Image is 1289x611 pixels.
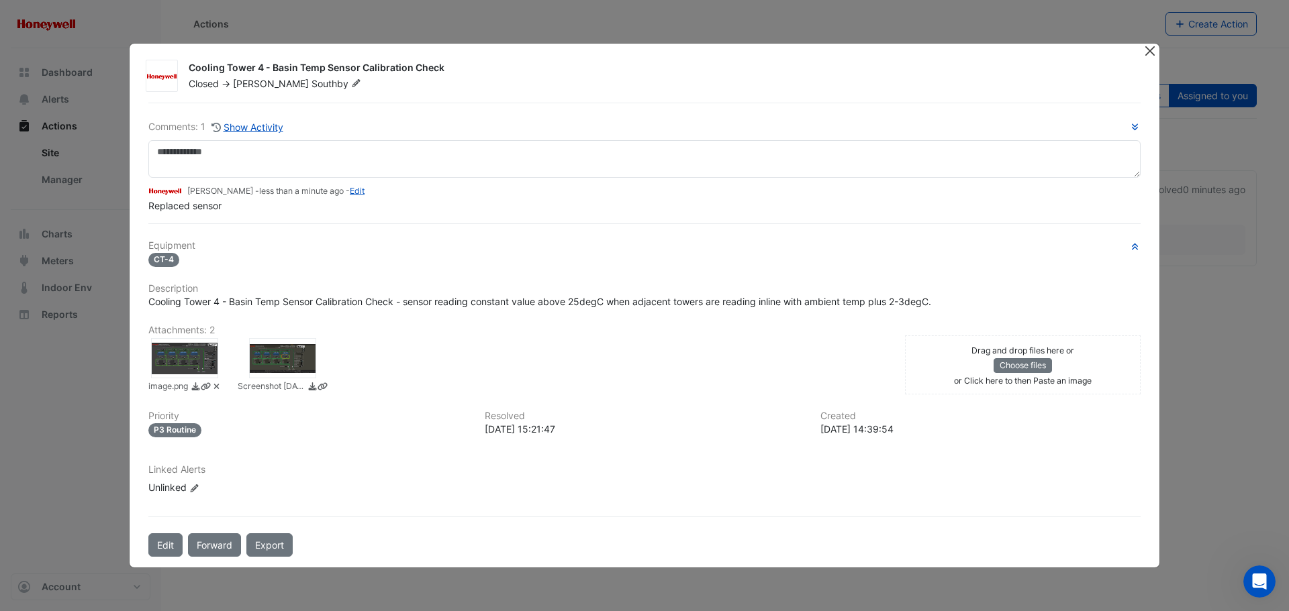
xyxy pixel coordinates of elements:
a: Delete [211,380,222,394]
div: Screenshot 2025-09-09 144003_MCT_CT4_BasinTemp_CIM.png [249,338,316,378]
a: Export [246,533,293,557]
h6: Description [148,283,1141,294]
iframe: Intercom live chat [1243,565,1276,598]
button: Forward [188,533,241,557]
span: [PERSON_NAME] [233,78,309,89]
span: 2025-09-09 15:21:42 [259,186,344,196]
a: Download [307,380,318,394]
span: Closed [189,78,219,89]
button: Edit [148,533,183,557]
h6: Priority [148,410,469,422]
div: P3 Routine [148,423,201,437]
button: Close [1143,44,1157,58]
a: Edit [350,186,365,196]
button: Show Activity [211,119,284,135]
small: Screenshot 2025-09-09 144003_MCT_CT4_BasinTemp_CIM.png [238,380,305,394]
div: Unlinked [148,480,309,494]
span: -> [222,78,230,89]
div: [DATE] 14:39:54 [820,422,1141,436]
a: Copy link to clipboard [201,380,211,394]
h6: Resolved [485,410,805,422]
h6: Created [820,410,1141,422]
a: Download [191,380,201,394]
h6: Equipment [148,240,1141,252]
div: Comments: 1 [148,119,284,135]
button: Choose files [994,358,1052,373]
small: [PERSON_NAME] - - [187,185,365,197]
small: Drag and drop files here or [971,345,1074,355]
h6: Attachments: 2 [148,325,1141,336]
span: CT-4 [148,253,179,267]
fa-icon: Edit Linked Alerts [189,483,199,493]
a: Copy link to clipboard [318,380,328,394]
div: Cooling Tower 4 - Basin Temp Sensor Calibration Check [189,61,1127,77]
span: Southby [312,77,364,91]
span: Replaced sensor [148,200,222,211]
small: or Click here to then Paste an image [954,376,1092,386]
div: [DATE] 15:21:47 [485,422,805,436]
div: image.png [151,338,218,378]
small: image.png [148,380,188,394]
img: Honeywell [146,70,177,83]
span: Cooling Tower 4 - Basin Temp Sensor Calibration Check - sensor reading constant value above 25deg... [148,296,931,307]
h6: Linked Alerts [148,464,1141,476]
img: Honeywell [148,184,182,199]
